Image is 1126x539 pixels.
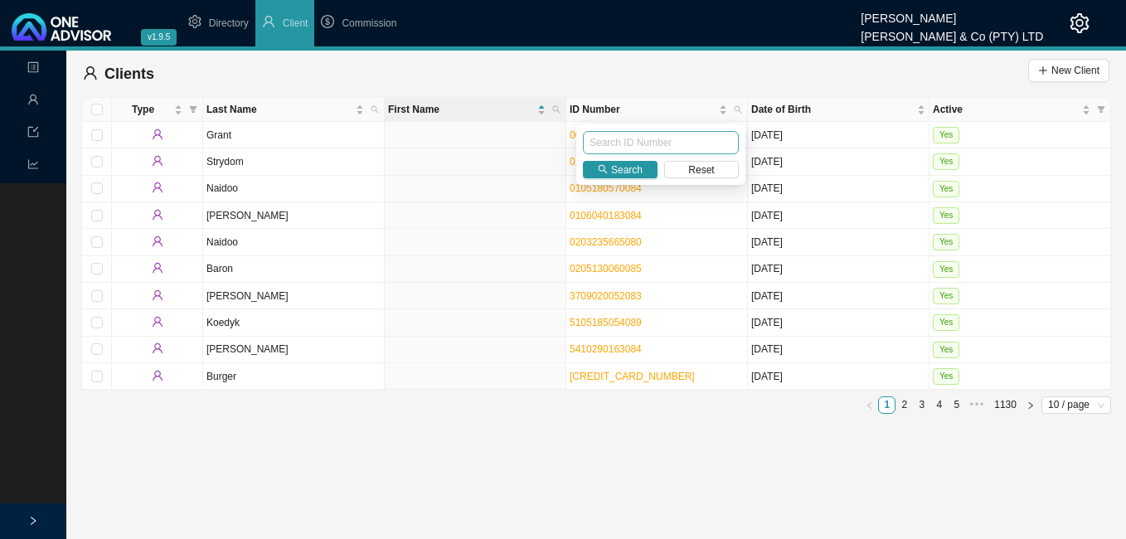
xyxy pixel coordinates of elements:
span: Last Name [206,101,352,118]
span: Yes [933,127,959,143]
a: 5105185054089 [570,317,642,328]
span: Yes [933,342,959,358]
a: 5410290163084 [570,343,642,355]
span: user [152,370,163,381]
a: 0203235665080 [570,236,642,248]
a: 2 [896,397,912,413]
span: user [152,129,163,140]
td: [DATE] [748,309,929,336]
span: filter [1094,98,1109,121]
th: Date of Birth [748,98,929,122]
td: Grant [203,122,385,148]
a: 0103076167081 [570,156,642,168]
a: 1 [879,397,895,413]
span: Yes [933,261,959,278]
li: 4 [930,396,948,414]
span: setting [1070,13,1090,33]
span: line-chart [27,152,39,181]
th: ID Number [566,98,748,122]
a: 1130 [989,397,1022,413]
a: 3709020052083 [570,290,642,302]
span: Yes [933,234,959,250]
span: user [152,342,163,354]
td: [DATE] [748,283,929,309]
td: Burger [203,363,385,390]
span: user [152,155,163,167]
span: profile [27,55,39,84]
th: Active [929,98,1111,122]
span: search [598,164,608,174]
li: 1130 [988,396,1022,414]
span: dollar [321,15,334,28]
img: 2df55531c6924b55f21c4cf5d4484680-logo-light.svg [12,13,111,41]
a: 0106040183084 [570,210,642,221]
td: Naidoo [203,176,385,202]
th: Last Name [203,98,385,122]
span: right [1027,401,1035,410]
span: import [27,119,39,148]
span: search [552,105,561,114]
li: Next 5 Pages [965,396,988,414]
span: ••• [965,396,988,414]
td: [DATE] [748,176,929,202]
span: Date of Birth [751,101,914,118]
span: user [152,182,163,193]
button: Reset [664,161,739,178]
span: user [262,15,275,28]
span: New Client [1051,62,1099,79]
span: Yes [933,314,959,331]
span: v1.9.5 [141,29,177,46]
span: Yes [933,153,959,170]
input: Search ID Number [583,131,739,154]
span: Search [611,162,643,178]
span: user [152,262,163,274]
span: Commission [342,17,396,29]
span: Yes [933,207,959,224]
li: Next Page [1022,396,1040,414]
span: user [27,87,39,116]
div: Page Size [1041,396,1111,414]
span: ID Number [570,101,716,118]
li: 2 [895,396,913,414]
span: search [730,98,745,121]
span: Yes [933,288,959,304]
th: Type [112,98,203,122]
td: Baron [203,256,385,283]
td: Naidoo [203,229,385,255]
span: filter [1097,105,1105,114]
span: search [734,105,742,114]
a: 0011090051084 [570,129,642,141]
li: 5 [948,396,965,414]
div: [PERSON_NAME] & Co (PTY) LTD [861,22,1043,41]
button: New Client [1028,59,1109,82]
li: 1 [878,396,895,414]
td: [DATE] [748,202,929,229]
button: right [1022,396,1040,414]
span: search [371,105,379,114]
span: Yes [933,368,959,385]
td: [PERSON_NAME] [203,202,385,229]
span: right [28,516,38,526]
span: setting [188,15,201,28]
div: [PERSON_NAME] [861,4,1043,22]
span: user [152,316,163,328]
span: user [152,236,163,247]
span: Reset [688,162,714,178]
span: search [549,98,564,121]
span: First Name [388,101,534,118]
span: Client [283,17,308,29]
span: Active [933,101,1079,118]
span: left [866,401,874,410]
span: plus [1038,66,1048,75]
span: filter [189,105,197,114]
span: user [83,66,98,80]
td: Strydom [203,148,385,175]
span: Directory [209,17,249,29]
li: Previous Page [861,396,878,414]
button: left [861,396,878,414]
span: user [152,289,163,301]
span: Clients [104,66,154,82]
a: [CREDIT_CARD_NUMBER] [570,371,695,382]
span: Type [115,101,171,118]
span: search [367,98,382,121]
